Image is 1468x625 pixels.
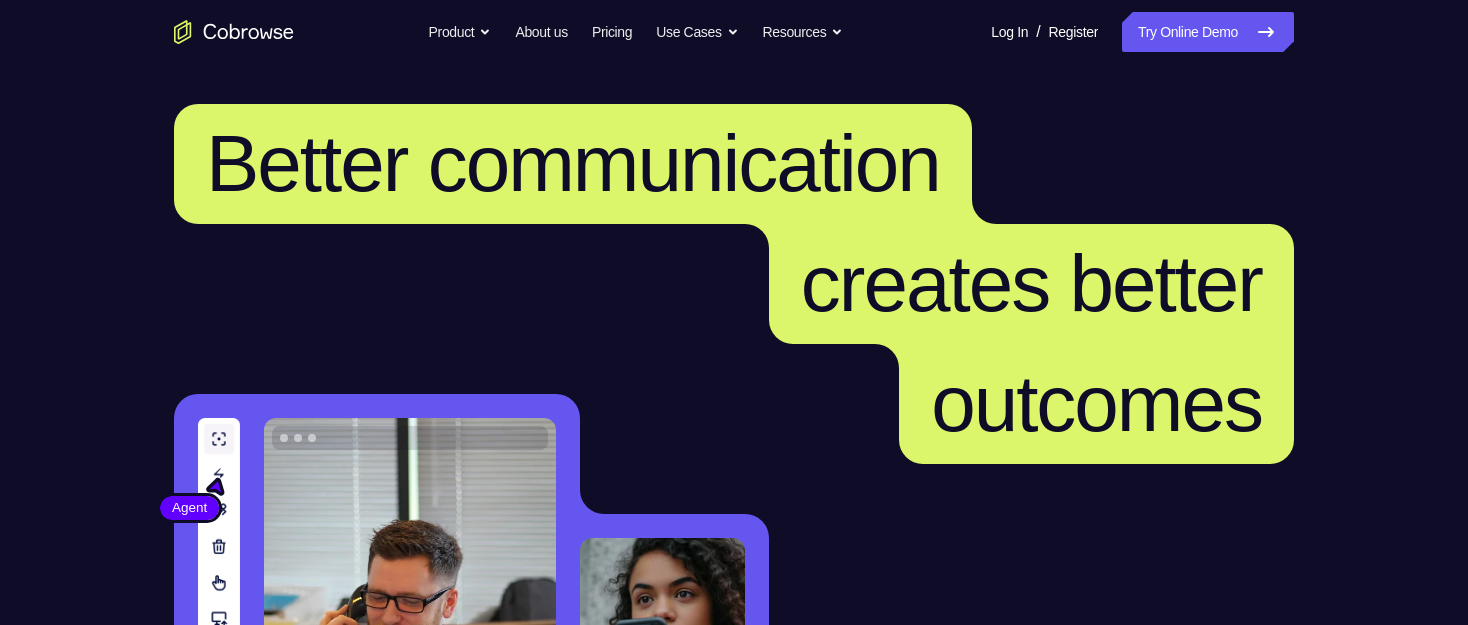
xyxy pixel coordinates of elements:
a: About us [515,12,567,52]
a: Log In [991,12,1028,52]
a: Try Online Demo [1122,12,1294,52]
span: creates better [801,239,1262,328]
span: Better communication [206,119,940,208]
a: Pricing [592,12,632,52]
a: Go to the home page [174,20,294,44]
span: Agent [160,498,219,518]
button: Resources [763,12,844,52]
span: / [1036,20,1040,44]
button: Use Cases [656,12,738,52]
a: Register [1049,12,1098,52]
button: Product [429,12,492,52]
span: outcomes [931,359,1262,448]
